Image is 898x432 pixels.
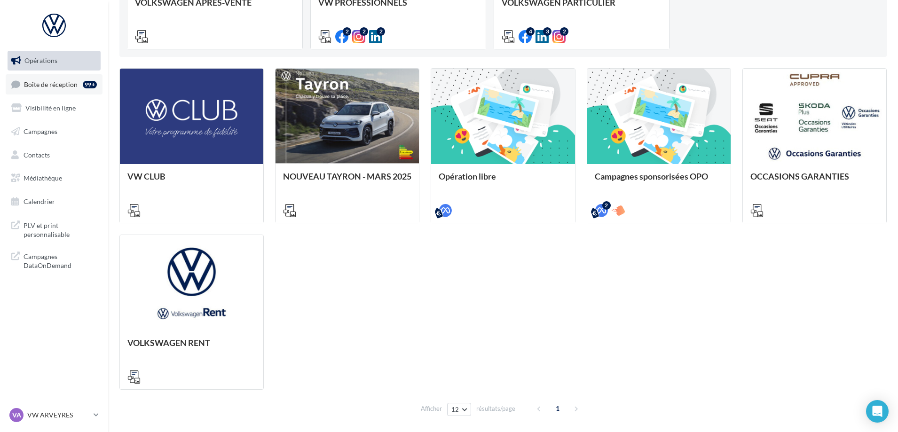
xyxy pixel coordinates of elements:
a: Boîte de réception99+ [6,74,102,94]
div: Open Intercom Messenger [866,400,889,423]
span: Opérations [24,56,57,64]
a: Médiathèque [6,168,102,188]
span: VW CLUB [127,171,165,181]
span: Médiathèque [24,174,62,182]
span: 1 [550,401,565,416]
div: 2 [377,27,385,36]
a: VA VW ARVEYRES [8,406,101,424]
span: Opération libre [439,171,496,181]
a: Campagnes DataOnDemand [6,246,102,274]
div: 2 [560,27,568,36]
span: Calendrier [24,197,55,205]
span: Campagnes sponsorisées OPO [595,171,708,181]
div: 3 [543,27,551,36]
p: VW ARVEYRES [27,410,90,420]
span: Boîte de réception [24,80,78,88]
div: 2 [343,27,351,36]
a: Campagnes [6,122,102,141]
span: VA [12,410,21,420]
button: 12 [447,403,471,416]
span: 12 [451,406,459,413]
span: VOLKSWAGEN RENT [127,338,210,348]
span: Campagnes DataOnDemand [24,250,97,270]
a: Visibilité en ligne [6,98,102,118]
a: Calendrier [6,192,102,212]
span: Afficher [421,404,442,413]
div: 2 [360,27,368,36]
a: Opérations [6,51,102,71]
span: Visibilité en ligne [25,104,76,112]
div: 99+ [83,81,97,88]
span: PLV et print personnalisable [24,219,97,239]
a: Contacts [6,145,102,165]
span: résultats/page [476,404,515,413]
span: Campagnes [24,127,57,135]
span: NOUVEAU TAYRON - MARS 2025 [283,171,411,181]
span: OCCASIONS GARANTIES [750,171,849,181]
a: PLV et print personnalisable [6,215,102,243]
div: 4 [526,27,535,36]
div: 2 [602,201,611,210]
span: Contacts [24,150,50,158]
